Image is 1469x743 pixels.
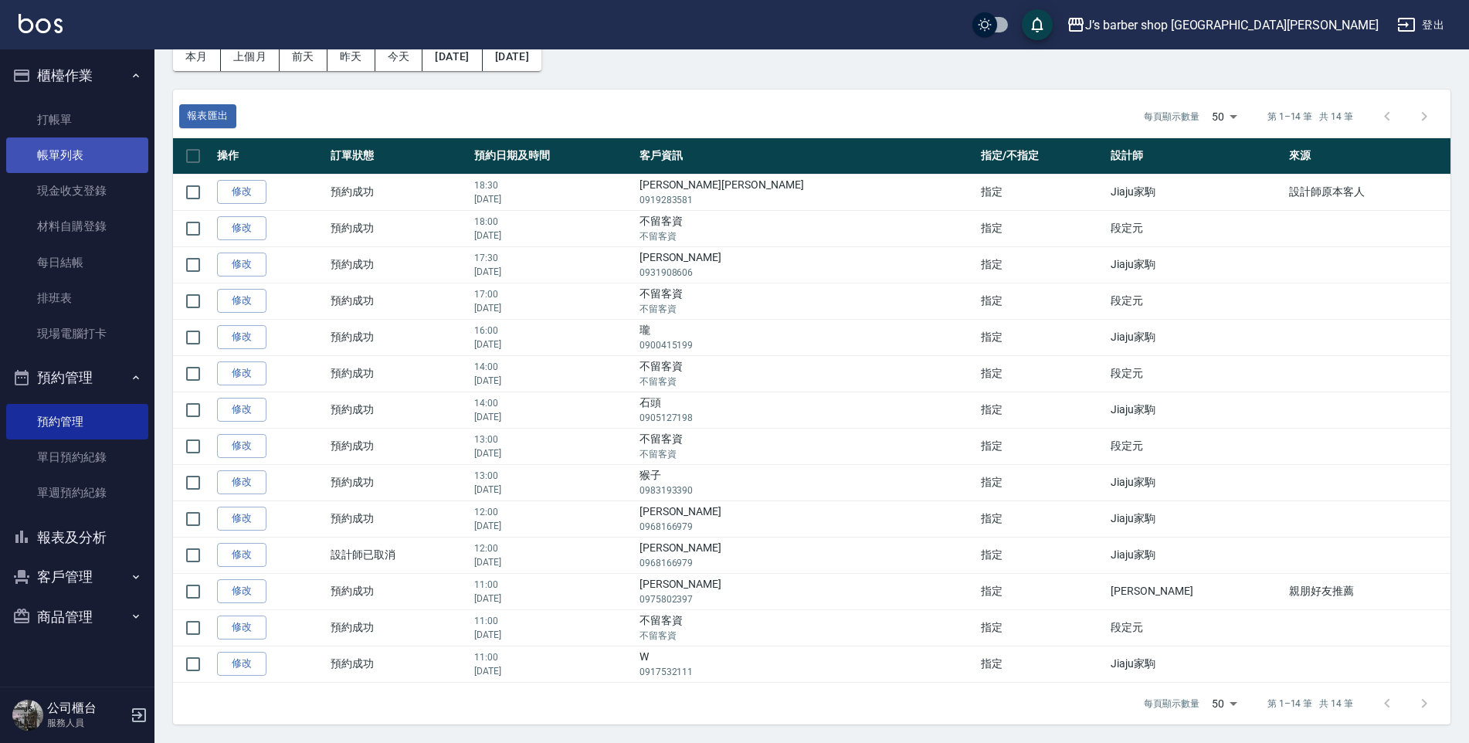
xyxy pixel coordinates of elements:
td: 指定 [977,210,1107,246]
td: 預約成功 [327,609,470,646]
button: 前天 [280,42,327,71]
th: 指定/不指定 [977,138,1107,175]
button: 昨天 [327,42,375,71]
td: 親朋好友推薦 [1285,573,1450,609]
p: 17:30 [474,251,632,265]
p: [DATE] [474,410,632,424]
p: 第 1–14 筆 共 14 筆 [1267,697,1353,711]
td: 不留客資 [636,355,977,392]
button: 預約管理 [6,358,148,398]
a: 現金收支登錄 [6,173,148,209]
button: save [1022,9,1053,40]
a: 修改 [217,398,266,422]
td: Jiaju家駒 [1107,246,1285,283]
a: 排班表 [6,280,148,316]
td: 不留客資 [636,428,977,464]
a: 修改 [217,652,266,676]
p: 0917532111 [640,665,973,679]
td: [PERSON_NAME] [636,537,977,573]
p: 12:00 [474,541,632,555]
p: 13:00 [474,433,632,446]
p: 11:00 [474,578,632,592]
button: J’s barber shop [GEOGRAPHIC_DATA][PERSON_NAME] [1060,9,1385,41]
h5: 公司櫃台 [47,701,126,716]
a: 修改 [217,507,266,531]
td: 預約成功 [327,283,470,319]
th: 設計師 [1107,138,1285,175]
a: 修改 [217,325,266,349]
a: 帳單列表 [6,137,148,173]
td: 指定 [977,355,1107,392]
td: 猴子 [636,464,977,500]
p: 0905127198 [640,411,973,425]
td: 預約成功 [327,319,470,355]
td: 不留客資 [636,609,977,646]
th: 客戶資訊 [636,138,977,175]
td: 預約成功 [327,355,470,392]
td: 不留客資 [636,283,977,319]
p: 0968166979 [640,556,973,570]
button: 商品管理 [6,597,148,637]
a: 打帳單 [6,102,148,137]
td: 預約成功 [327,573,470,609]
p: 13:00 [474,469,632,483]
p: 不留客資 [640,447,973,461]
a: 修改 [217,616,266,640]
td: 石頭 [636,392,977,428]
button: 今天 [375,42,423,71]
td: 指定 [977,573,1107,609]
td: Jiaju家駒 [1107,319,1285,355]
a: 單日預約紀錄 [6,439,148,475]
a: 修改 [217,470,266,494]
a: 修改 [217,180,266,204]
p: [DATE] [474,519,632,533]
td: 不留客資 [636,210,977,246]
td: 指定 [977,319,1107,355]
td: 預約成功 [327,246,470,283]
p: 第 1–14 筆 共 14 筆 [1267,110,1353,124]
p: [DATE] [474,664,632,678]
td: Jiaju家駒 [1107,392,1285,428]
p: 每頁顯示數量 [1144,697,1199,711]
td: 預約成功 [327,210,470,246]
td: 指定 [977,646,1107,682]
td: 段定元 [1107,355,1285,392]
td: 指定 [977,283,1107,319]
p: 0919283581 [640,193,973,207]
p: 服務人員 [47,716,126,730]
th: 來源 [1285,138,1450,175]
p: [DATE] [474,301,632,315]
td: Jiaju家駒 [1107,646,1285,682]
td: 預約成功 [327,500,470,537]
p: 0975802397 [640,592,973,606]
td: [PERSON_NAME] [636,246,977,283]
td: 瓏 [636,319,977,355]
th: 預約日期及時間 [470,138,636,175]
p: 0900415199 [640,338,973,352]
td: 預約成功 [327,174,470,210]
td: 指定 [977,537,1107,573]
td: 指定 [977,392,1107,428]
p: 0931908606 [640,266,973,280]
td: W [636,646,977,682]
p: 11:00 [474,614,632,628]
p: 17:00 [474,287,632,301]
a: 修改 [217,543,266,567]
td: [PERSON_NAME] [636,573,977,609]
p: 18:30 [474,178,632,192]
td: [PERSON_NAME][PERSON_NAME] [636,174,977,210]
div: J’s barber shop [GEOGRAPHIC_DATA][PERSON_NAME] [1085,15,1379,35]
p: [DATE] [474,592,632,606]
td: 指定 [977,174,1107,210]
button: 報表及分析 [6,517,148,558]
th: 操作 [213,138,327,175]
p: 不留客資 [640,302,973,316]
p: 0968166979 [640,520,973,534]
a: 修改 [217,216,266,240]
a: 現場電腦打卡 [6,316,148,351]
td: 段定元 [1107,428,1285,464]
button: 報表匯出 [179,104,236,128]
td: 指定 [977,500,1107,537]
td: 預約成功 [327,392,470,428]
th: 訂單狀態 [327,138,470,175]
